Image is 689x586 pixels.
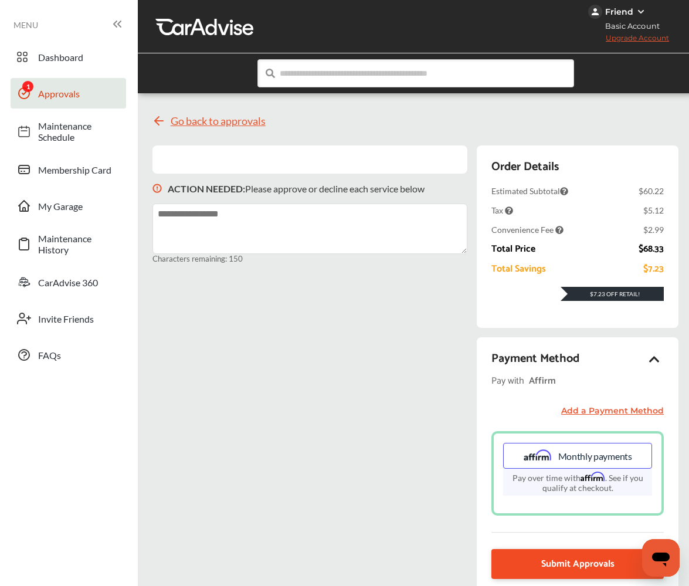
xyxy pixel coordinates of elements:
[491,157,559,177] div: Order Details
[503,443,652,469] div: Monthly payments
[589,20,668,32] span: Basic Account
[588,33,669,48] span: Upgrade Account
[491,349,664,368] div: Payment Method
[152,174,162,204] img: svg+xml;base64,PHN2ZyB3aWR0aD0iMTYiIGhlaWdodD0iMTciIHZpZXdCb3g9IjAgMCAxNiAxNyIgZmlsbD0ibm9uZSIgeG...
[38,277,120,288] span: CarAdvise 360
[11,42,126,72] a: Dashboard
[561,405,664,416] a: Add a Payment Method
[168,183,425,194] p: Please approve or decline each service below
[491,225,564,235] span: Convenience Fee
[524,449,551,463] img: affirm.ee73cc9f.svg
[491,186,568,196] span: Estimated Subtotal
[643,225,664,235] div: $2.99
[11,267,126,297] a: CarAdvise 360
[11,227,126,261] a: Maintenance History
[11,114,126,148] a: Maintenance Schedule
[643,264,664,275] div: $7.23
[38,52,120,63] span: Dashboard
[639,186,664,196] div: $60.22
[529,373,664,389] div: Affirm
[152,254,467,263] small: Characters remaining: 150
[38,201,120,212] span: My Garage
[38,313,120,324] span: Invite Friends
[491,205,513,215] span: Tax
[581,472,605,482] span: Affirm
[541,556,615,572] span: Submit Approvals
[11,154,126,185] a: Membership Card
[11,340,126,370] a: FAQs
[561,290,664,297] div: $7.23 Off Retail!
[168,183,245,194] b: ACTION NEEDED :
[11,78,126,109] a: Approvals
[636,7,646,16] img: WGsFRI8htEPBVLJbROoPRyZpYNWhNONpIPPETTm6eUC0GeLEiAAAAAElFTkSuQmCC
[38,350,120,361] span: FAQs
[11,191,126,221] a: My Garage
[491,373,524,389] span: Pay with
[605,6,633,17] div: Friend
[38,233,120,255] span: Maintenance History
[491,244,535,255] div: Total Price
[491,264,546,275] div: Total Savings
[588,5,602,19] img: jVpblrzwTbfkPYzPPzSLxeg0AAAAASUVORK5CYII=
[171,115,266,127] span: Go back to approvals
[639,244,664,255] div: $68.33
[13,21,38,30] span: MENU
[642,539,680,577] iframe: Button to launch messaging window
[11,303,126,334] a: Invite Friends
[491,549,664,579] a: Submit Approvals
[38,164,120,175] span: Membership Card
[152,114,166,128] img: svg+xml;base64,PHN2ZyB4bWxucz0iaHR0cDovL3d3dy53My5vcmcvMjAwMC9zdmciIHdpZHRoPSIyNCIgaGVpZ2h0PSIyNC...
[643,205,664,215] div: $5.12
[503,469,652,496] p: Pay over time with . See if you qualify at checkout.
[38,88,120,99] span: Approvals
[38,120,120,143] span: Maintenance Schedule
